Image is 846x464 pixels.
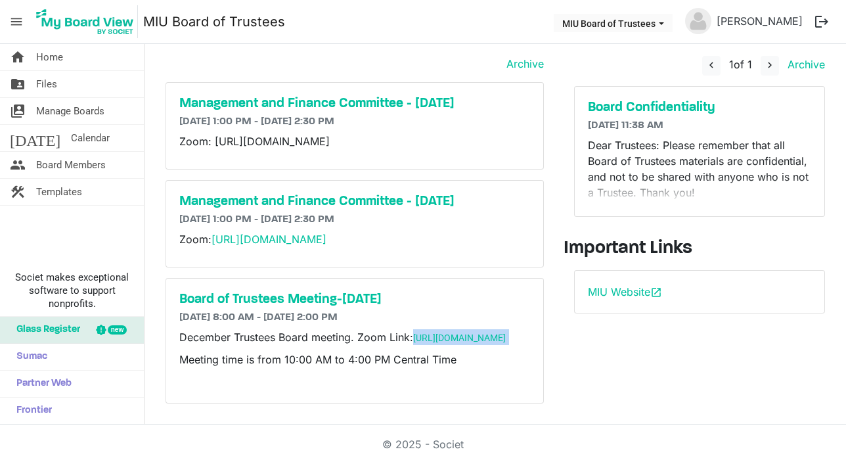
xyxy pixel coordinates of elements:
[10,317,80,343] span: Glass Register
[501,56,544,72] a: Archive
[179,292,530,308] a: Board of Trustees Meeting-[DATE]
[729,58,752,71] span: of 1
[564,238,835,260] h3: Important Links
[711,8,808,34] a: [PERSON_NAME]
[179,233,326,246] span: Zoom:
[108,325,127,335] div: new
[588,120,663,131] span: [DATE] 11:38 AM
[10,71,26,97] span: folder_shared
[36,152,106,178] span: Board Members
[702,56,721,76] button: navigate_before
[729,58,734,71] span: 1
[10,98,26,124] span: switch_account
[782,58,825,71] a: Archive
[764,59,776,71] span: navigate_next
[10,125,60,151] span: [DATE]
[36,98,104,124] span: Manage Boards
[36,44,63,70] span: Home
[179,116,530,128] h6: [DATE] 1:00 PM - [DATE] 2:30 PM
[32,5,138,38] img: My Board View Logo
[382,438,464,451] a: © 2025 - Societ
[588,137,811,200] p: Dear Trustees: Please remember that all Board of Trustees materials are confidential, and not to ...
[6,271,138,310] span: Societ makes exceptional software to support nonprofits.
[36,71,57,97] span: Files
[650,287,662,298] span: open_in_new
[179,96,530,112] a: Management and Finance Committee - [DATE]
[10,371,72,397] span: Partner Web
[179,194,530,210] a: Management and Finance Committee - [DATE]
[36,179,82,205] span: Templates
[705,59,717,71] span: navigate_before
[32,5,143,38] a: My Board View Logo
[588,285,662,298] a: MIU Websiteopen_in_new
[554,14,673,32] button: MIU Board of Trustees dropdownbutton
[179,214,530,226] h6: [DATE] 1:00 PM - [DATE] 2:30 PM
[212,233,326,246] a: [URL][DOMAIN_NAME]
[808,8,835,35] button: logout
[10,179,26,205] span: construction
[685,8,711,34] img: no-profile-picture.svg
[10,44,26,70] span: home
[10,152,26,178] span: people
[588,100,811,116] a: Board Confidentiality
[10,398,52,424] span: Frontier
[143,9,285,35] a: MIU Board of Trustees
[71,125,110,151] span: Calendar
[10,344,47,370] span: Sumac
[179,135,330,148] span: Zoom: [URL][DOMAIN_NAME]
[179,329,530,345] p: December Trustees Board meeting. Zoom Link:
[179,353,456,366] span: Meeting time is from 10:00 AM to 4:00 PM Central Time
[413,333,506,343] a: [URL][DOMAIN_NAME]
[761,56,779,76] button: navigate_next
[179,312,530,324] h6: [DATE] 8:00 AM - [DATE] 2:00 PM
[4,9,29,34] span: menu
